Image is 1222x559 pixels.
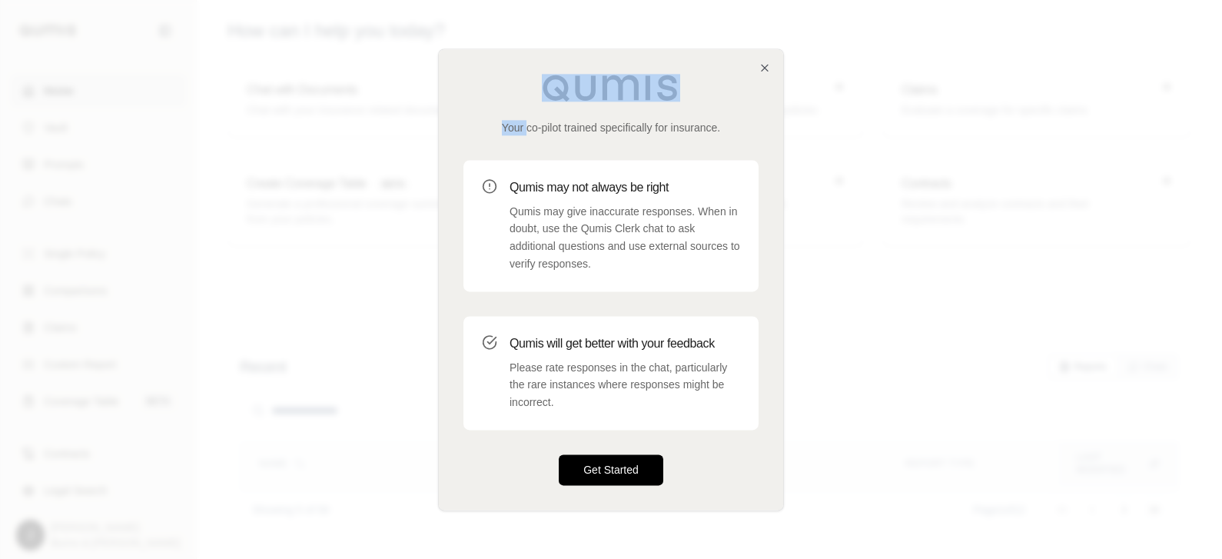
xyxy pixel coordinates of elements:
[510,203,740,273] p: Qumis may give inaccurate responses. When in doubt, use the Qumis Clerk chat to ask additional qu...
[463,120,759,135] p: Your co-pilot trained specifically for insurance.
[510,334,740,353] h3: Qumis will get better with your feedback
[542,74,680,101] img: Qumis Logo
[510,178,740,197] h3: Qumis may not always be right
[559,454,663,485] button: Get Started
[510,359,740,411] p: Please rate responses in the chat, particularly the rare instances where responses might be incor...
